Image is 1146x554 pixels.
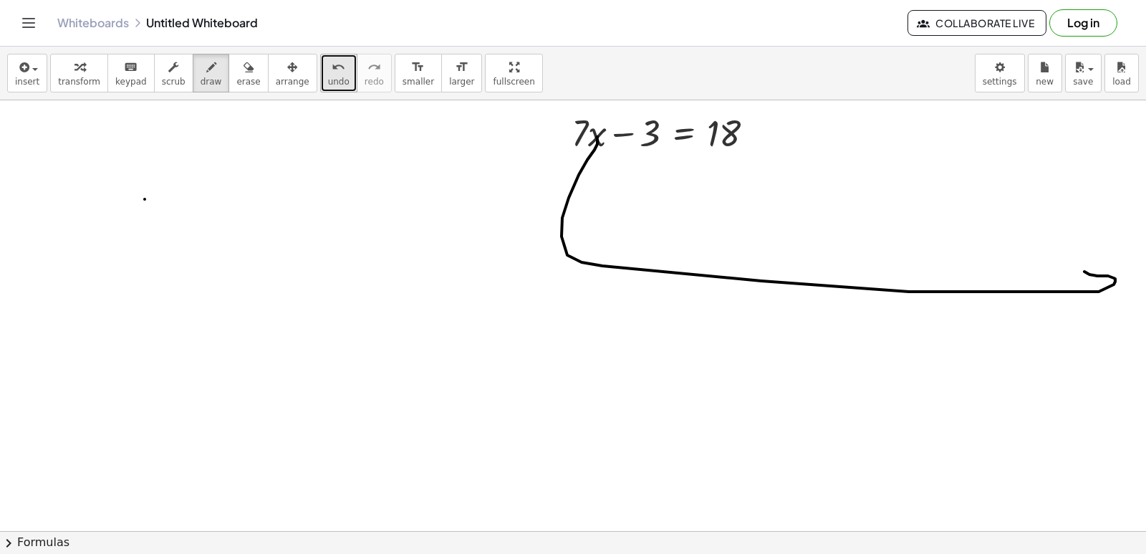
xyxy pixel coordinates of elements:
[455,59,468,76] i: format_size
[124,59,138,76] i: keyboard
[162,77,186,87] span: scrub
[7,54,47,92] button: insert
[115,77,147,87] span: keypad
[268,54,317,92] button: arrange
[228,54,268,92] button: erase
[193,54,230,92] button: draw
[57,16,129,30] a: Whiteboards
[920,16,1034,29] span: Collaborate Live
[907,10,1046,36] button: Collaborate Live
[411,59,425,76] i: format_size
[485,54,542,92] button: fullscreen
[15,77,39,87] span: insert
[1112,77,1131,87] span: load
[449,77,474,87] span: larger
[1049,9,1117,37] button: Log in
[975,54,1025,92] button: settings
[365,77,384,87] span: redo
[236,77,260,87] span: erase
[493,77,534,87] span: fullscreen
[983,77,1017,87] span: settings
[154,54,193,92] button: scrub
[1073,77,1093,87] span: save
[1065,54,1102,92] button: save
[1036,77,1054,87] span: new
[367,59,381,76] i: redo
[276,77,309,87] span: arrange
[320,54,357,92] button: undoundo
[395,54,442,92] button: format_sizesmaller
[1104,54,1139,92] button: load
[357,54,392,92] button: redoredo
[107,54,155,92] button: keyboardkeypad
[17,11,40,34] button: Toggle navigation
[58,77,100,87] span: transform
[201,77,222,87] span: draw
[50,54,108,92] button: transform
[403,77,434,87] span: smaller
[332,59,345,76] i: undo
[328,77,350,87] span: undo
[1028,54,1062,92] button: new
[441,54,482,92] button: format_sizelarger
